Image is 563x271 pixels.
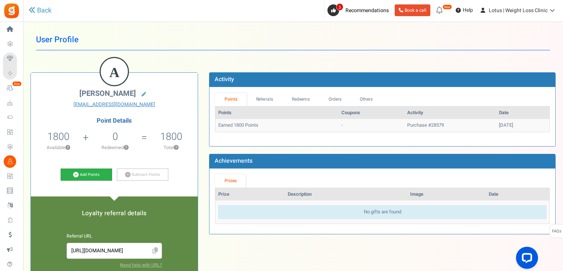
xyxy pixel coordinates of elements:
[215,156,252,165] b: Achievements
[345,7,389,14] span: Recommendations
[47,129,69,144] span: 1800
[36,101,192,108] a: [EMAIL_ADDRESS][DOMAIN_NAME]
[489,7,548,14] span: Lotus | Weight Loss Clinic
[215,106,338,119] th: Points
[404,106,496,119] th: Activity
[285,188,407,201] th: Description
[319,93,351,106] a: Orders
[215,174,246,188] a: Prizes
[338,106,404,119] th: Coupons
[12,81,22,86] em: New
[442,4,452,10] em: New
[148,144,194,151] p: Total
[35,144,82,151] p: Available
[395,4,430,16] a: Book a call
[112,131,118,142] h5: 0
[552,224,562,238] span: FAQs
[453,4,476,16] a: Help
[3,82,20,94] a: New
[499,122,546,129] div: [DATE]
[338,119,404,132] td: -
[215,93,247,106] a: Points
[36,29,550,50] h1: User Profile
[38,210,190,217] h5: Loyalty referral details
[215,188,285,201] th: Prize
[218,205,546,219] div: No gifts are found
[407,188,486,201] th: Image
[215,119,338,132] td: Earned 1800 Points
[174,145,179,150] button: ?
[61,169,112,181] a: Add Points
[160,131,182,142] h5: 1800
[215,75,234,84] b: Activity
[67,234,162,239] h6: Referral URL
[149,245,161,257] span: Click to Copy
[336,3,343,11] span: 3
[124,145,129,150] button: ?
[486,188,549,201] th: Date
[496,106,549,119] th: Date
[327,4,392,16] a: 3 Recommendations
[351,93,382,106] a: Others
[79,88,136,99] span: [PERSON_NAME]
[31,118,198,124] h4: Point Details
[3,3,20,19] img: Gratisfaction
[117,169,168,181] a: Subtract Points
[247,93,283,106] a: Referrals
[120,262,162,268] a: Need help with URL?
[65,145,70,150] button: ?
[404,119,496,132] td: Purchase #28579
[283,93,319,106] a: Redeems
[461,7,473,14] span: Help
[89,144,140,151] p: Redeemed
[101,58,128,87] figcaption: A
